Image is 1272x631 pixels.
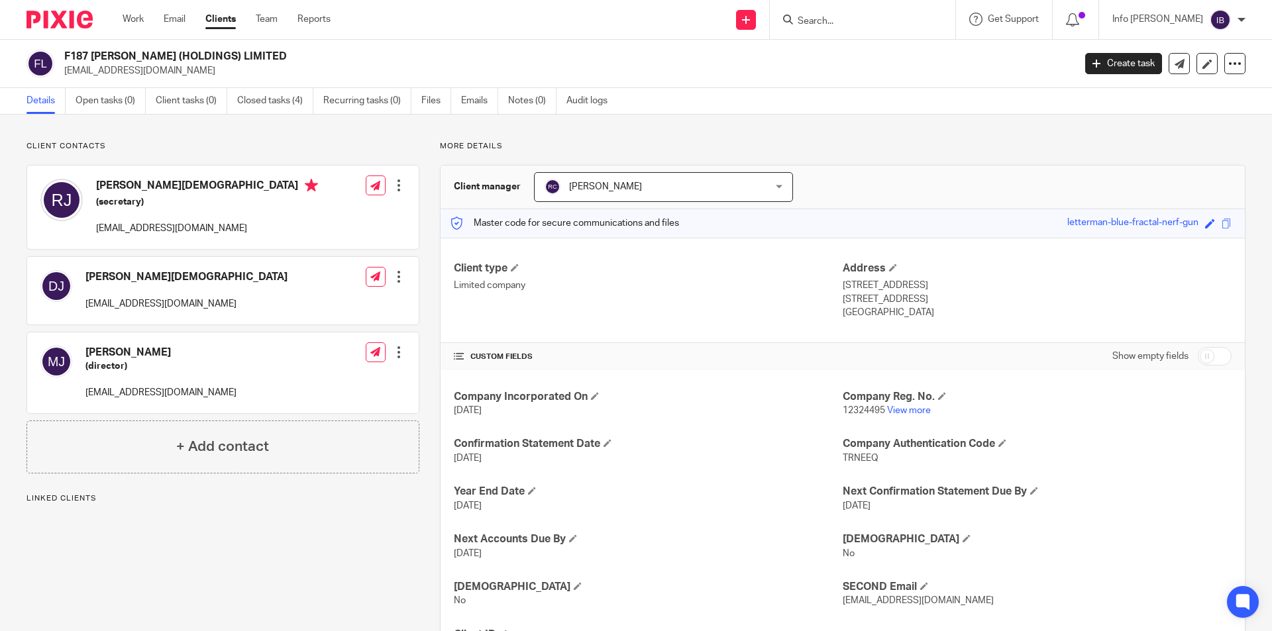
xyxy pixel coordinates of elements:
[323,88,411,114] a: Recurring tasks (0)
[1210,9,1231,30] img: svg%3E
[843,454,878,463] span: TRNEEQ
[843,485,1232,499] h4: Next Confirmation Statement Due By
[454,390,843,404] h4: Company Incorporated On
[566,88,617,114] a: Audit logs
[85,360,237,373] h5: (director)
[454,279,843,292] p: Limited company
[887,406,931,415] a: View more
[205,13,236,26] a: Clients
[1112,13,1203,26] p: Info [PERSON_NAME]
[26,141,419,152] p: Client contacts
[454,549,482,558] span: [DATE]
[988,15,1039,24] span: Get Support
[26,11,93,28] img: Pixie
[843,549,855,558] span: No
[85,386,237,399] p: [EMAIL_ADDRESS][DOMAIN_NAME]
[256,13,278,26] a: Team
[26,50,54,77] img: svg%3E
[461,88,498,114] a: Emails
[176,436,269,457] h4: + Add contact
[76,88,146,114] a: Open tasks (0)
[96,222,318,235] p: [EMAIL_ADDRESS][DOMAIN_NAME]
[454,180,521,193] h3: Client manager
[96,195,318,209] h5: (secretary)
[454,580,843,594] h4: [DEMOGRAPHIC_DATA]
[454,596,466,605] span: No
[1067,216,1198,231] div: letterman-blue-fractal-nerf-gun
[843,532,1232,546] h4: [DEMOGRAPHIC_DATA]
[40,270,72,302] img: svg%3E
[1085,53,1162,74] a: Create task
[96,179,318,195] h4: [PERSON_NAME][DEMOGRAPHIC_DATA]
[1112,350,1189,363] label: Show empty fields
[237,88,313,114] a: Closed tasks (4)
[843,306,1232,319] p: [GEOGRAPHIC_DATA]
[440,141,1245,152] p: More details
[454,352,843,362] h4: CUSTOM FIELDS
[164,13,185,26] a: Email
[545,179,560,195] img: svg%3E
[421,88,451,114] a: Files
[85,270,288,284] h4: [PERSON_NAME][DEMOGRAPHIC_DATA]
[843,406,885,415] span: 12324495
[26,493,419,504] p: Linked clients
[843,293,1232,306] p: [STREET_ADDRESS]
[450,217,679,230] p: Master code for secure communications and files
[843,279,1232,292] p: [STREET_ADDRESS]
[454,454,482,463] span: [DATE]
[843,437,1232,451] h4: Company Authentication Code
[454,485,843,499] h4: Year End Date
[796,16,916,28] input: Search
[569,182,642,191] span: [PERSON_NAME]
[843,580,1232,594] h4: SECOND Email
[843,501,871,510] span: [DATE]
[85,297,288,311] p: [EMAIL_ADDRESS][DOMAIN_NAME]
[305,179,318,192] i: Primary
[843,596,994,605] span: [EMAIL_ADDRESS][DOMAIN_NAME]
[40,179,83,221] img: svg%3E
[454,262,843,275] h4: Client type
[843,262,1232,275] h4: Address
[843,390,1232,404] h4: Company Reg. No.
[454,406,482,415] span: [DATE]
[85,346,237,360] h4: [PERSON_NAME]
[454,437,843,451] h4: Confirmation Statement Date
[454,532,843,546] h4: Next Accounts Due By
[64,64,1065,77] p: [EMAIL_ADDRESS][DOMAIN_NAME]
[297,13,331,26] a: Reports
[123,13,144,26] a: Work
[454,501,482,510] span: [DATE]
[26,88,66,114] a: Details
[508,88,556,114] a: Notes (0)
[64,50,865,64] h2: F187 [PERSON_NAME] (HOLDINGS) LIMITED
[40,346,72,377] img: svg%3E
[156,88,227,114] a: Client tasks (0)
